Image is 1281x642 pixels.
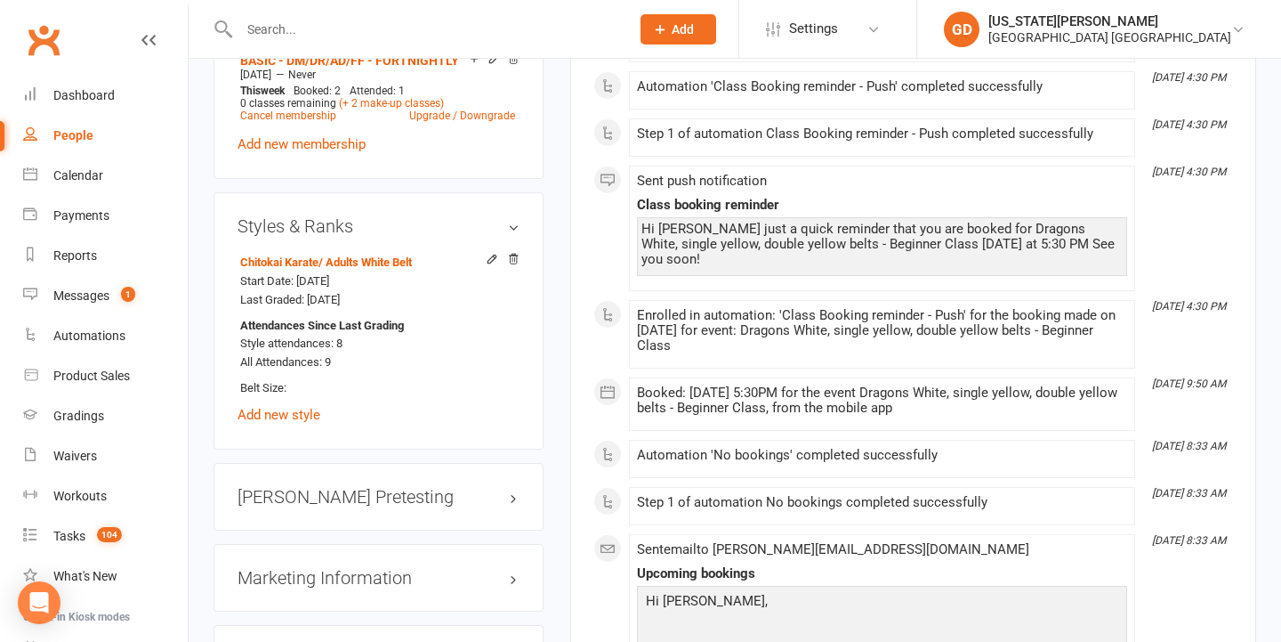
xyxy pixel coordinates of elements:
[236,85,289,97] div: week
[240,381,286,394] span: Belt Size:
[350,85,405,97] span: Attended: 1
[23,476,188,516] a: Workouts
[318,256,412,269] span: / Adults White Belt
[637,79,1127,94] div: Automation 'Class Booking reminder - Push' completed successfully
[53,529,85,543] div: Tasks
[637,541,1029,557] span: Sent email to [PERSON_NAME][EMAIL_ADDRESS][DOMAIN_NAME]
[53,329,125,343] div: Automations
[53,208,109,223] div: Payments
[121,287,135,302] span: 1
[238,136,366,152] a: Add new membership
[637,198,1127,213] div: Class booking reminder
[637,448,1127,463] div: Automation 'No bookings' completed successfully
[240,256,412,269] a: Chitokai Karate
[23,196,188,236] a: Payments
[672,22,694,37] span: Add
[339,97,444,110] a: (+ 2 make-up classes)
[53,449,97,463] div: Waivers
[53,569,117,583] div: What's New
[97,527,122,542] span: 104
[637,173,767,189] span: Sent push notification
[240,110,336,122] a: Cancel membership
[23,116,188,156] a: People
[238,487,520,507] h3: [PERSON_NAME] Pretesting
[23,557,188,597] a: What's New
[1152,378,1226,390] i: [DATE] 9:50 AM
[23,276,188,316] a: Messages 1
[641,590,1123,616] p: Hi [PERSON_NAME],
[637,126,1127,142] div: Step 1 of automation Class Booking reminder - Push completed successfully
[944,12,979,47] div: GD
[53,248,97,263] div: Reports
[641,222,1123,267] div: Hi [PERSON_NAME] just a quick reminder that you are booked for Dragons White, single yellow, doub...
[53,88,115,102] div: Dashboard
[240,53,459,68] a: BASIC - DM/DR/AD/FF - FORTNIGHTLY
[23,76,188,116] a: Dashboard
[238,216,520,236] h3: Styles & Ranks
[23,436,188,476] a: Waivers
[640,14,716,45] button: Add
[23,516,188,557] a: Tasks 104
[23,236,188,276] a: Reports
[53,128,93,142] div: People
[53,489,107,503] div: Workouts
[53,168,103,183] div: Calendar
[21,18,66,62] a: Clubworx
[294,85,341,97] span: Booked: 2
[18,581,60,624] div: Open Intercom Messenger
[23,156,188,196] a: Calendar
[789,9,838,49] span: Settings
[288,69,316,81] span: Never
[23,396,188,436] a: Gradings
[53,288,109,303] div: Messages
[238,407,320,423] a: Add new style
[240,97,336,110] span: 0 classes remaining
[240,355,331,369] span: All Attendances: 9
[240,317,404,336] strong: Attendances Since Last Grading
[1152,487,1226,500] i: [DATE] 8:33 AM
[1152,534,1226,547] i: [DATE] 8:33 AM
[240,69,271,81] span: [DATE]
[409,110,515,122] a: Upgrade / Downgrade
[53,409,104,423] div: Gradings
[1152,71,1226,84] i: [DATE] 4:30 PM
[1152,300,1226,313] i: [DATE] 4:30 PM
[988,13,1231,29] div: [US_STATE][PERSON_NAME]
[240,85,261,97] span: This
[236,68,520,82] div: —
[637,308,1127,354] div: Enrolled in automation: 'Class Booking reminder - Push' for the booking made on [DATE] for event:...
[240,293,340,306] span: Last Graded: [DATE]
[238,568,520,588] h3: Marketing Information
[23,316,188,356] a: Automations
[637,566,1127,581] div: Upcoming bookings
[240,337,342,350] span: Style attendances: 8
[23,356,188,396] a: Product Sales
[1152,440,1226,452] i: [DATE] 8:33 AM
[234,17,617,42] input: Search...
[637,386,1127,416] div: Booked: [DATE] 5:30PM for the event Dragons White, single yellow, double yellow belts - Beginner ...
[637,495,1127,510] div: Step 1 of automation No bookings completed successfully
[240,274,329,288] span: Start Date: [DATE]
[53,369,130,383] div: Product Sales
[1152,166,1226,178] i: [DATE] 4:30 PM
[1152,118,1226,131] i: [DATE] 4:30 PM
[988,29,1231,45] div: [GEOGRAPHIC_DATA] [GEOGRAPHIC_DATA]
